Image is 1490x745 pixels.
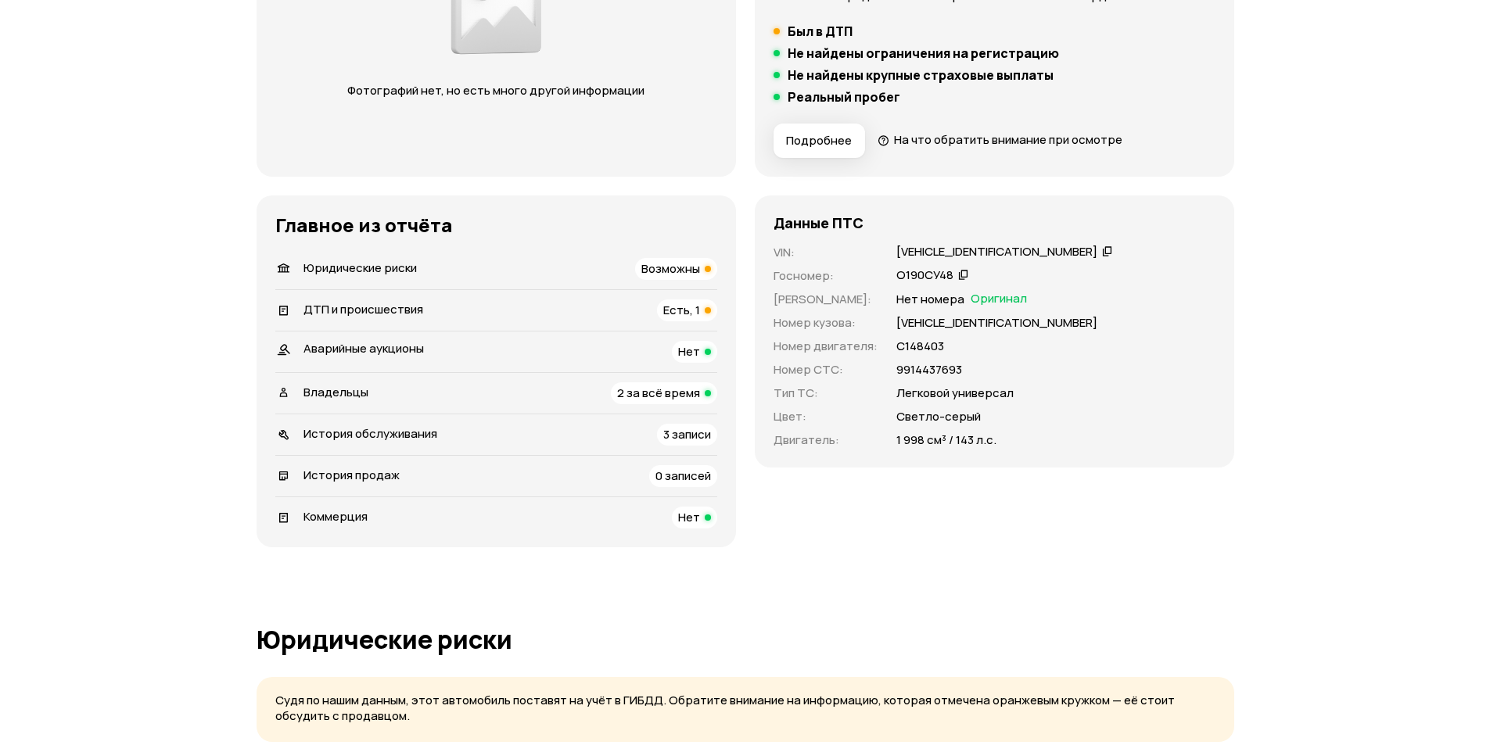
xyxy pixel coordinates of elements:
[774,244,878,261] p: VIN :
[788,89,900,105] h5: Реальный пробег
[896,244,1097,260] div: [VEHICLE_IDENTIFICATION_NUMBER]
[788,45,1059,61] h5: Не найдены ограничения на регистрацию
[774,361,878,378] p: Номер СТС :
[896,314,1097,331] p: [VEHICLE_IDENTIFICATION_NUMBER]
[774,432,878,449] p: Двигатель :
[896,267,953,284] div: О190СУ48
[774,314,878,331] p: Номер кузова :
[896,291,964,308] p: Нет номера
[774,124,865,158] button: Подробнее
[774,214,863,231] h4: Данные ПТС
[303,425,437,442] span: История обслуживания
[896,361,962,378] p: 9914437693
[303,384,368,400] span: Владельцы
[275,214,717,236] h3: Главное из отчёта
[303,340,424,356] span: Аварийные аукционы
[617,385,700,401] span: 2 за всё время
[275,693,1215,725] p: Судя по нашим данным, этот автомобиль поставят на учёт в ГИБДД. Обратите внимание на информацию, ...
[894,131,1122,148] span: На что обратить внимание при осмотре
[896,432,996,449] p: 1 998 см³ / 143 л.с.
[663,426,711,442] span: 3 записи
[786,133,852,149] span: Подробнее
[303,508,368,525] span: Коммерция
[896,385,1014,402] p: Легковой универсал
[788,23,853,39] h5: Был в ДТП
[663,302,700,318] span: Есть, 1
[303,301,423,317] span: ДТП и происшествия
[303,467,400,483] span: История продаж
[971,291,1027,308] span: Оригинал
[788,67,1054,83] h5: Не найдены крупные страховые выплаты
[774,291,878,308] p: [PERSON_NAME] :
[655,467,711,484] span: 0 записей
[332,82,660,99] p: Фотографий нет, но есть много другой информации
[774,408,878,425] p: Цвет :
[303,260,417,276] span: Юридические риски
[774,267,878,285] p: Госномер :
[641,260,700,277] span: Возможны
[774,385,878,402] p: Тип ТС :
[257,625,1234,654] h1: Юридические риски
[878,131,1123,148] a: На что обратить внимание при осмотре
[678,509,700,525] span: Нет
[896,408,981,425] p: Светло-серый
[678,343,700,360] span: Нет
[774,338,878,355] p: Номер двигателя :
[896,338,944,355] p: С148403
